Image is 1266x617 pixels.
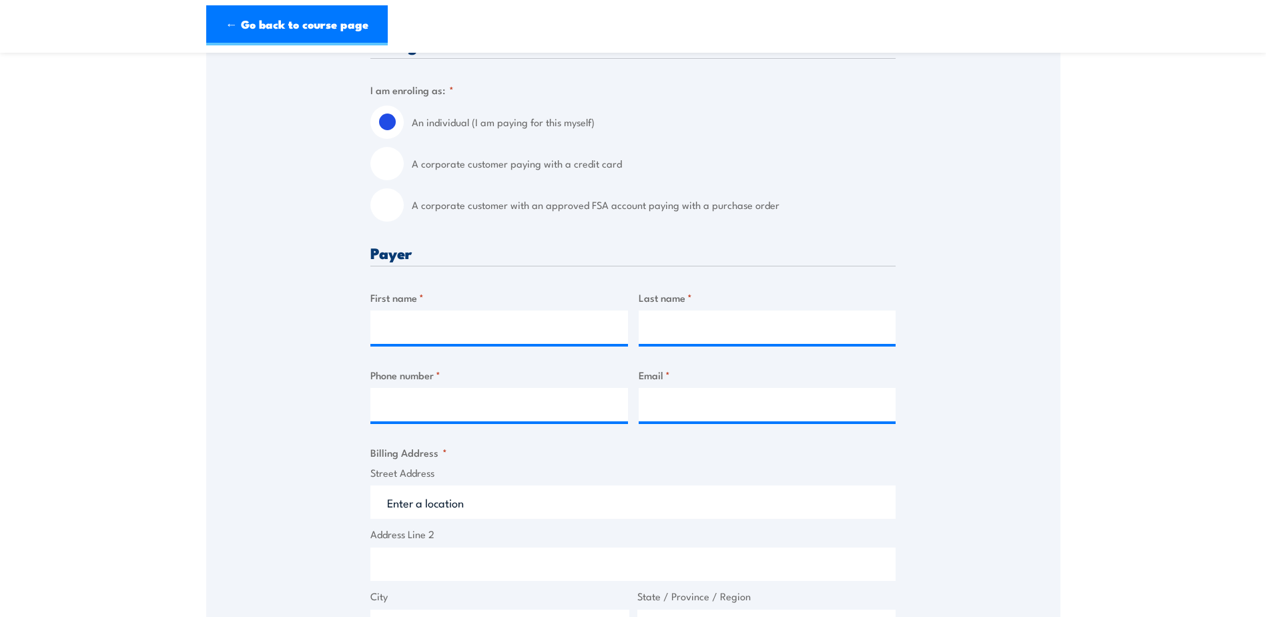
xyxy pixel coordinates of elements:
label: Email [639,367,896,383]
a: ← Go back to course page [206,5,388,45]
label: Last name [639,290,896,305]
label: First name [370,290,628,305]
input: Enter a location [370,485,896,519]
legend: Billing Address [370,445,447,460]
label: A corporate customer with an approved FSA account paying with a purchase order [412,188,896,222]
h3: Billing details [370,37,896,53]
label: An individual (I am paying for this myself) [412,106,896,139]
label: City [370,589,629,604]
label: State / Province / Region [637,589,896,604]
legend: I am enroling as: [370,82,454,97]
h3: Payer [370,245,896,260]
label: Address Line 2 [370,527,896,542]
label: A corporate customer paying with a credit card [412,147,896,180]
label: Street Address [370,465,896,481]
label: Phone number [370,367,628,383]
